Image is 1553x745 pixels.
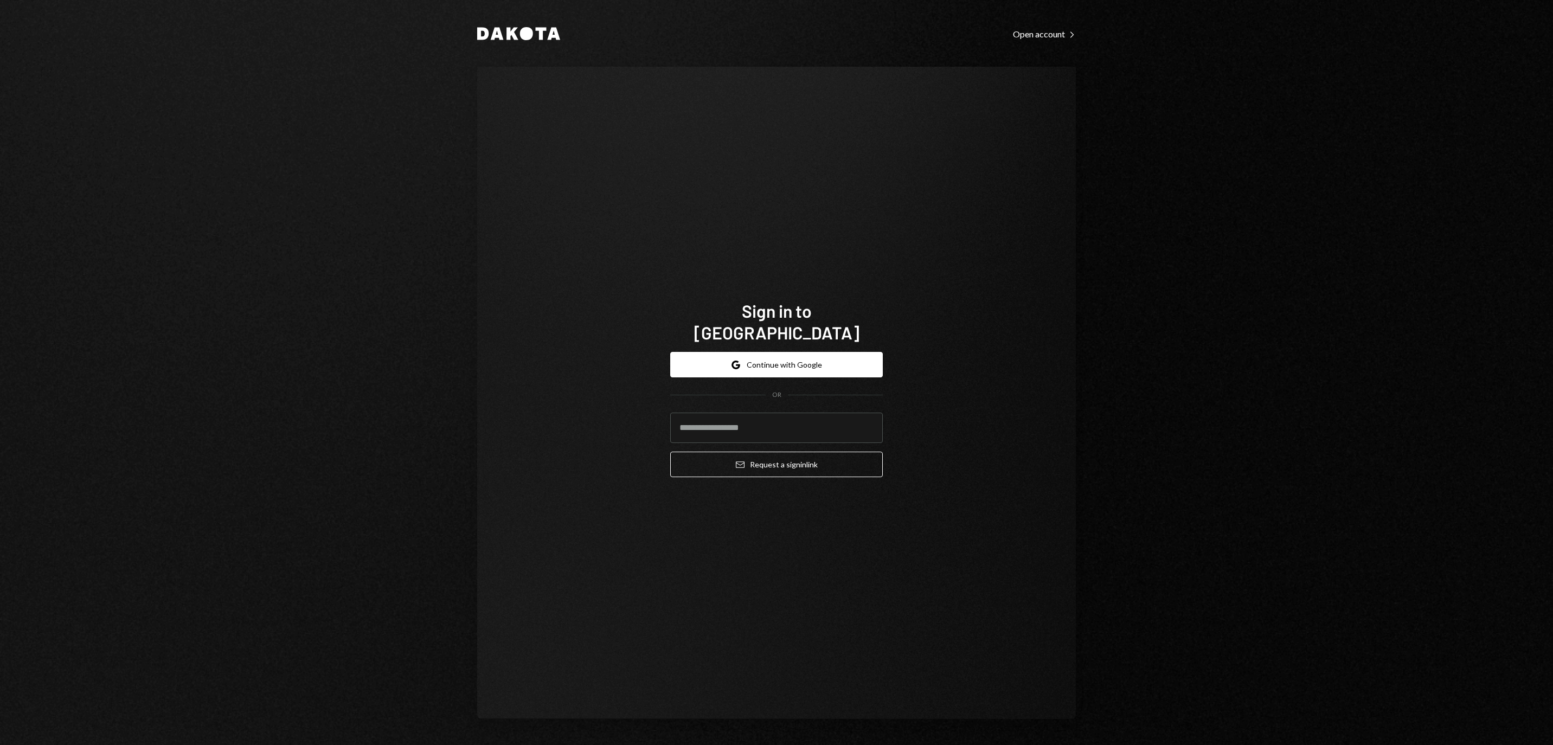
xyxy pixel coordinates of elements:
[772,390,781,400] div: OR
[670,300,883,343] h1: Sign in to [GEOGRAPHIC_DATA]
[1013,28,1076,40] a: Open account
[670,452,883,477] button: Request a signinlink
[1013,29,1076,40] div: Open account
[670,352,883,377] button: Continue with Google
